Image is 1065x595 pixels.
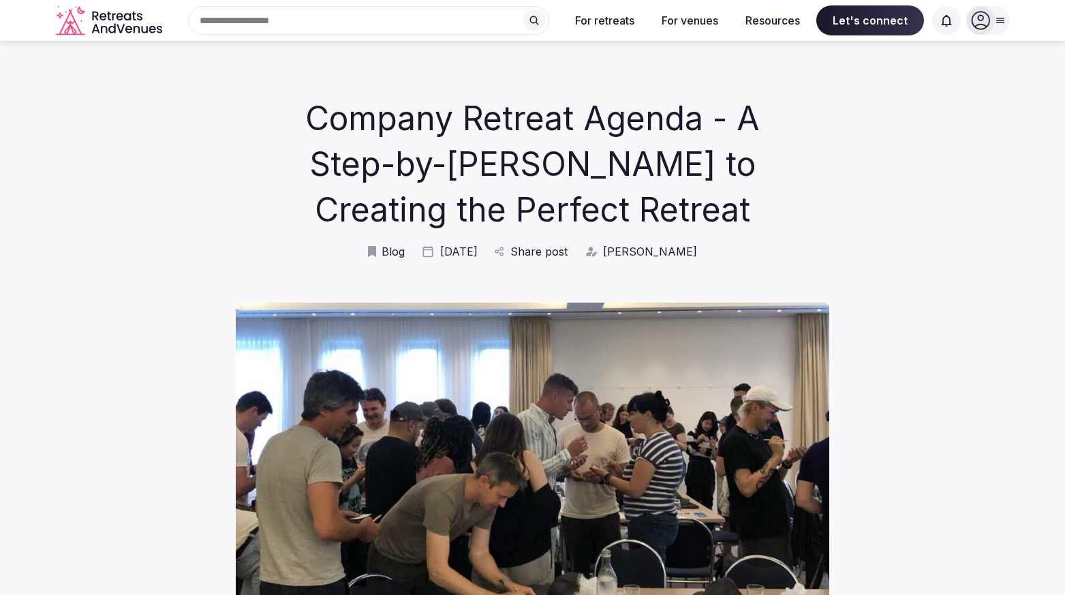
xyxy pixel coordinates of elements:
a: Visit the homepage [56,5,165,36]
a: [PERSON_NAME] [584,244,697,259]
button: Resources [735,5,811,35]
span: Blog [382,244,405,259]
span: Let's connect [816,5,924,35]
span: [PERSON_NAME] [603,244,697,259]
h1: Company Retreat Agenda - A Step-by-[PERSON_NAME] to Creating the Perfect Retreat [273,95,792,233]
button: For retreats [564,5,645,35]
svg: Retreats and Venues company logo [56,5,165,36]
a: Blog [368,244,405,259]
button: For venues [651,5,729,35]
span: Share post [510,244,568,259]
